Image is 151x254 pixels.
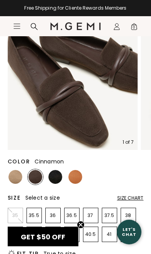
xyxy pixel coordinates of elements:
[8,170,22,184] img: Biscuit
[21,232,65,242] span: GET $50 OFF
[83,212,98,219] p: 37
[8,158,30,165] h2: Color
[35,158,64,165] span: Cinnamon
[117,227,141,237] div: Let's Chat
[46,212,60,219] p: 36
[68,170,82,184] img: Cinnamon
[102,212,117,219] p: 37.5
[8,227,78,246] div: GET $50 OFFClose teaser
[50,22,101,30] img: M.Gemi
[48,170,62,184] img: Black
[65,212,79,219] p: 36.5
[27,212,41,219] p: 35.5
[7,19,138,150] img: The Brenda
[8,212,23,219] p: 35
[13,22,21,30] button: Open site menu
[121,212,136,219] p: 38
[117,195,144,201] div: Size Chart
[102,231,117,237] p: 41
[25,194,60,202] span: Select a size
[28,170,42,184] img: Chocolate
[83,231,98,237] p: 40.5
[8,195,21,201] h2: Size
[123,139,134,145] div: 1 of 7
[130,24,138,32] span: 0
[77,221,85,229] button: Close teaser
